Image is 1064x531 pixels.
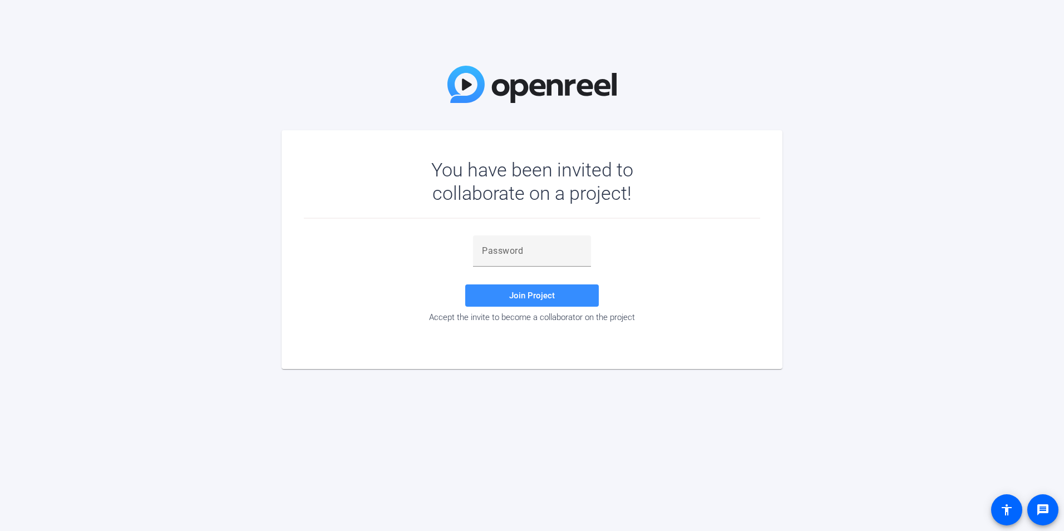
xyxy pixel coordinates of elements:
[509,291,555,301] span: Join Project
[447,66,617,103] img: OpenReel Logo
[1000,503,1013,517] mat-icon: accessibility
[482,244,582,258] input: Password
[304,312,760,322] div: Accept the invite to become a collaborator on the project
[465,284,599,307] button: Join Project
[399,158,666,205] div: You have been invited to collaborate on a project!
[1036,503,1050,517] mat-icon: message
